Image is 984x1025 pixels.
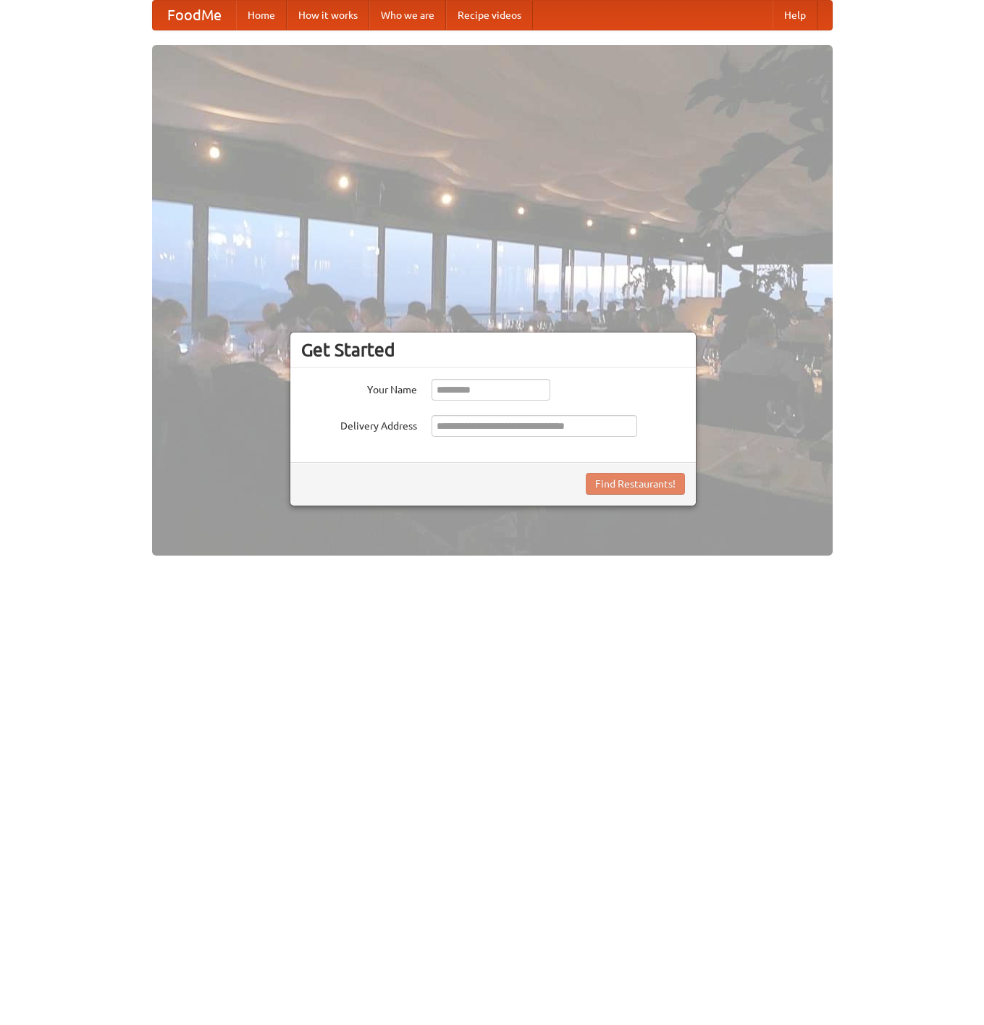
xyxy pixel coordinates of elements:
[773,1,817,30] a: Help
[236,1,287,30] a: Home
[301,415,417,433] label: Delivery Address
[301,379,417,397] label: Your Name
[153,1,236,30] a: FoodMe
[446,1,533,30] a: Recipe videos
[287,1,369,30] a: How it works
[301,339,685,361] h3: Get Started
[586,473,685,495] button: Find Restaurants!
[369,1,446,30] a: Who we are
